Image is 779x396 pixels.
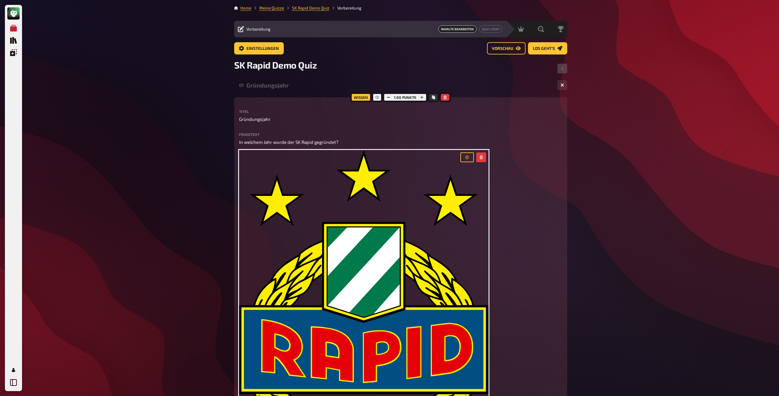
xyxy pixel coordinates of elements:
[7,364,20,376] a: Profil
[7,22,20,34] a: Meine Quizze
[239,133,562,136] label: Fragetext
[246,47,279,51] span: Einstellungen
[479,25,502,33] button: Quiz Lobby
[438,25,477,33] a: Inhalte Bearbeiten
[239,139,339,145] span: In welchem Jahr wurde der SK Rapid gegründet?
[7,47,20,59] a: Einblendungen
[246,82,552,89] div: Gründungsjahr
[7,34,20,47] a: Quiz Sammlung
[239,110,562,113] label: Titel
[429,94,438,101] button: Kopieren
[246,27,271,32] span: Vorbereitung
[383,92,428,102] div: 1.00 Punkte
[239,116,271,123] span: Gründungsjahr
[240,5,251,11] li: Home
[350,92,372,102] div: Wissen
[284,5,329,11] li: SK Rapid Demo Quiz
[239,82,244,88] div: 01
[234,59,317,70] span: SK Rapid Demo Quiz
[487,42,526,54] button: Vorschau
[234,42,284,54] button: Einstellungen
[528,42,567,54] button: Los geht's
[557,64,567,73] button: Reihenfolge anpassen
[329,5,361,11] li: Vorbereitung
[259,6,284,10] a: Meine Quizze
[251,5,284,11] li: Meine Quizze
[492,47,513,51] span: Vorschau
[240,6,251,10] a: Home
[533,47,555,51] span: Los geht's
[292,6,329,10] a: SK Rapid Demo Quiz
